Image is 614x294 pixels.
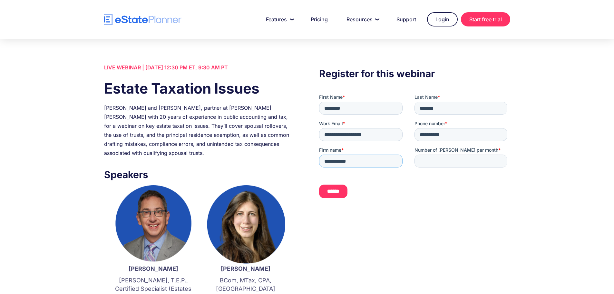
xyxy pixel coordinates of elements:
[206,276,285,293] p: BCom, MTax, CPA, [GEOGRAPHIC_DATA]
[319,66,510,81] h3: Register for this webinar
[339,13,385,26] a: Resources
[427,12,458,26] a: Login
[221,265,270,272] strong: [PERSON_NAME]
[104,103,295,157] div: [PERSON_NAME] and [PERSON_NAME], partner at [PERSON_NAME] [PERSON_NAME] with 20 years of experien...
[104,63,295,72] div: LIVE WEBINAR | [DATE] 12:30 PM ET, 9:30 AM PT
[319,94,510,204] iframe: Form 0
[104,167,295,182] h3: Speakers
[104,78,295,98] h1: Estate Taxation Issues
[461,12,510,26] a: Start free trial
[389,13,424,26] a: Support
[129,265,178,272] strong: [PERSON_NAME]
[104,14,181,25] a: home
[258,13,300,26] a: Features
[303,13,336,26] a: Pricing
